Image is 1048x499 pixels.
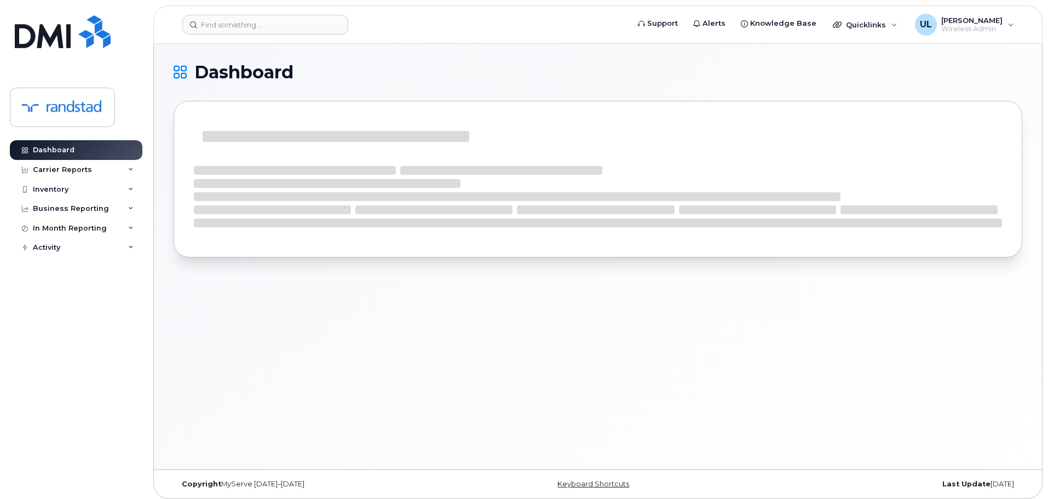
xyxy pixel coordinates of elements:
span: Dashboard [194,64,293,81]
strong: Copyright [182,480,221,488]
strong: Last Update [942,480,991,488]
div: [DATE] [739,480,1022,489]
div: MyServe [DATE]–[DATE] [174,480,457,489]
a: Keyboard Shortcuts [557,480,629,488]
